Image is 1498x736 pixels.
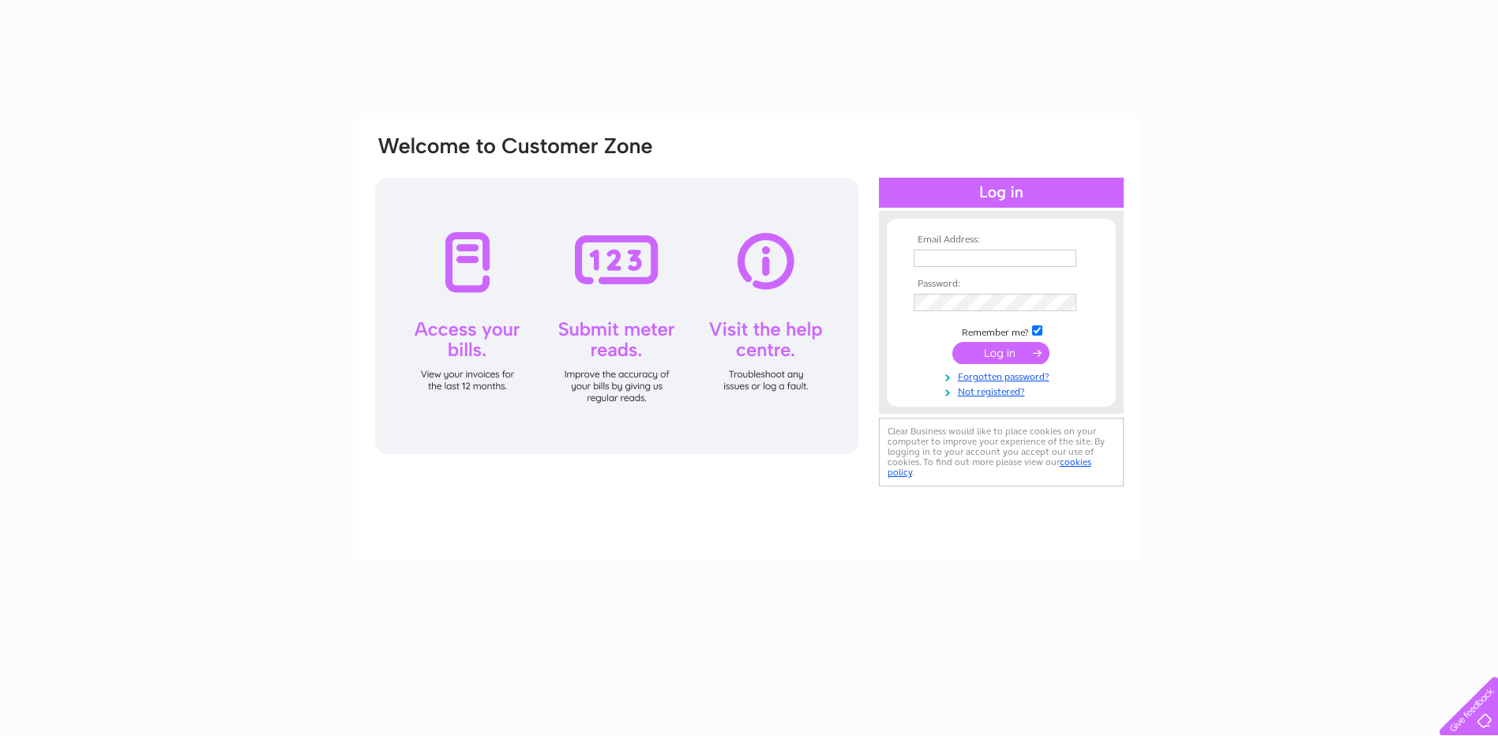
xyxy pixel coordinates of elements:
[910,279,1093,290] th: Password:
[910,323,1093,339] td: Remember me?
[914,368,1093,383] a: Forgotten password?
[952,342,1049,364] input: Submit
[910,235,1093,246] th: Email Address:
[888,456,1091,478] a: cookies policy
[914,383,1093,398] a: Not registered?
[879,418,1124,486] div: Clear Business would like to place cookies on your computer to improve your experience of the sit...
